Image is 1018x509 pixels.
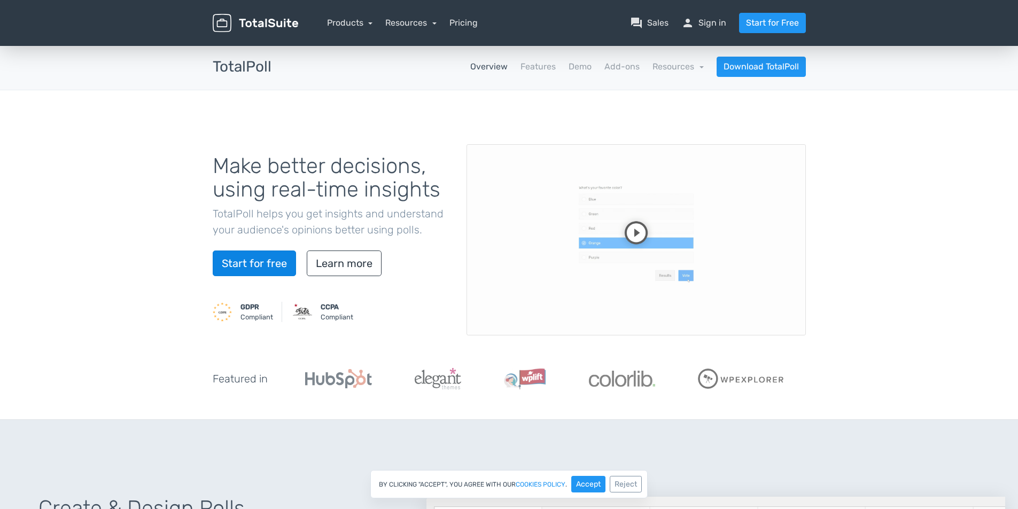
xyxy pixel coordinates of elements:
[681,17,726,29] a: personSign in
[307,250,382,276] a: Learn more
[213,250,296,276] a: Start for free
[504,368,546,389] img: WPLift
[589,371,655,387] img: Colorlib
[415,368,461,389] img: ElegantThemes
[305,369,372,388] img: Hubspot
[213,302,232,322] img: GDPR
[681,17,694,29] span: person
[470,60,508,73] a: Overview
[321,302,353,322] small: Compliant
[569,60,592,73] a: Demo
[449,17,478,29] a: Pricing
[370,470,648,498] div: By clicking "Accept", you agree with our .
[240,302,273,322] small: Compliant
[385,18,437,28] a: Resources
[321,303,339,311] strong: CCPA
[240,303,259,311] strong: GDPR
[213,154,450,201] h1: Make better decisions, using real-time insights
[213,373,268,385] h5: Featured in
[717,57,806,77] a: Download TotalPoll
[213,14,298,33] img: TotalSuite for WordPress
[213,59,271,75] h3: TotalPoll
[630,17,669,29] a: question_answerSales
[604,60,640,73] a: Add-ons
[213,206,450,238] p: TotalPoll helps you get insights and understand your audience's opinions better using polls.
[652,61,704,72] a: Resources
[571,476,605,492] button: Accept
[520,60,556,73] a: Features
[327,18,373,28] a: Products
[516,481,565,488] a: cookies policy
[630,17,643,29] span: question_answer
[698,369,784,389] img: WPExplorer
[610,476,642,492] button: Reject
[739,13,806,33] a: Start for Free
[293,302,312,322] img: CCPA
